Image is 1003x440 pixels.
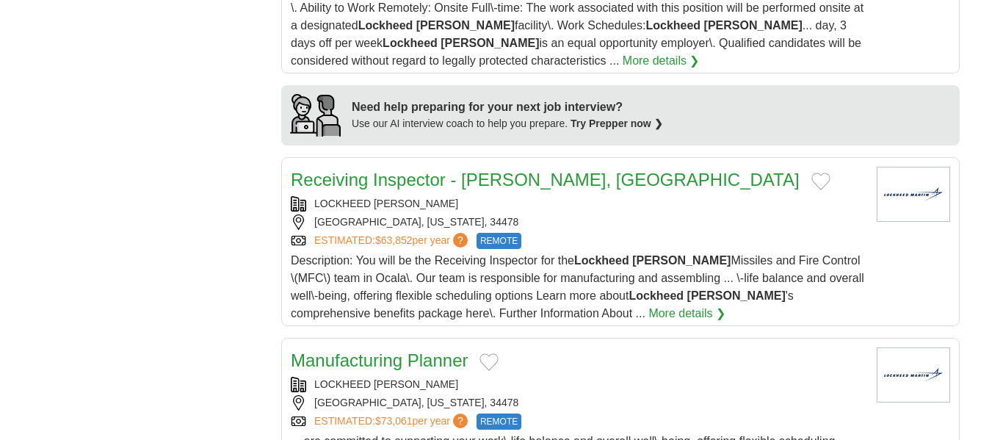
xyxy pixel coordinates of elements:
[291,395,865,411] div: [GEOGRAPHIC_DATA], [US_STATE], 34478
[416,19,515,32] strong: [PERSON_NAME]
[648,305,725,322] a: More details ❯
[314,233,471,249] a: ESTIMATED:$63,852per year?
[441,37,539,49] strong: [PERSON_NAME]
[877,167,950,222] img: Lockheed Martin logo
[375,234,413,246] span: $63,852
[291,350,468,370] a: Manufacturing Planner
[352,98,663,116] div: Need help preparing for your next job interview?
[687,289,786,302] strong: [PERSON_NAME]
[453,233,468,248] span: ?
[375,415,413,427] span: $73,061
[574,254,629,267] strong: Lockheed
[291,170,800,190] a: Receiving Inspector - [PERSON_NAME], [GEOGRAPHIC_DATA]
[477,414,521,430] span: REMOTE
[314,414,471,430] a: ESTIMATED:$73,061per year?
[453,414,468,428] span: ?
[314,378,458,390] a: LOCKHEED [PERSON_NAME]
[358,19,413,32] strong: Lockheed
[291,254,864,320] span: Description: You will be the Receiving Inspector for the Missiles and Fire Control \(MFC\) team i...
[623,52,700,70] a: More details ❯
[314,198,458,209] a: LOCKHEED [PERSON_NAME]
[704,19,803,32] strong: [PERSON_NAME]
[291,214,865,230] div: [GEOGRAPHIC_DATA], [US_STATE], 34478
[479,353,499,371] button: Add to favorite jobs
[645,19,700,32] strong: Lockheed
[811,173,830,190] button: Add to favorite jobs
[571,118,663,129] a: Try Prepper now ❯
[629,289,684,302] strong: Lockheed
[477,233,521,249] span: REMOTE
[632,254,731,267] strong: [PERSON_NAME]
[291,1,863,67] span: \. Ability to Work Remotely: Onsite Full\-time: The work associated with this position will be pe...
[383,37,438,49] strong: Lockheed
[352,116,663,131] div: Use our AI interview coach to help you prepare.
[877,347,950,403] img: Lockheed Martin logo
